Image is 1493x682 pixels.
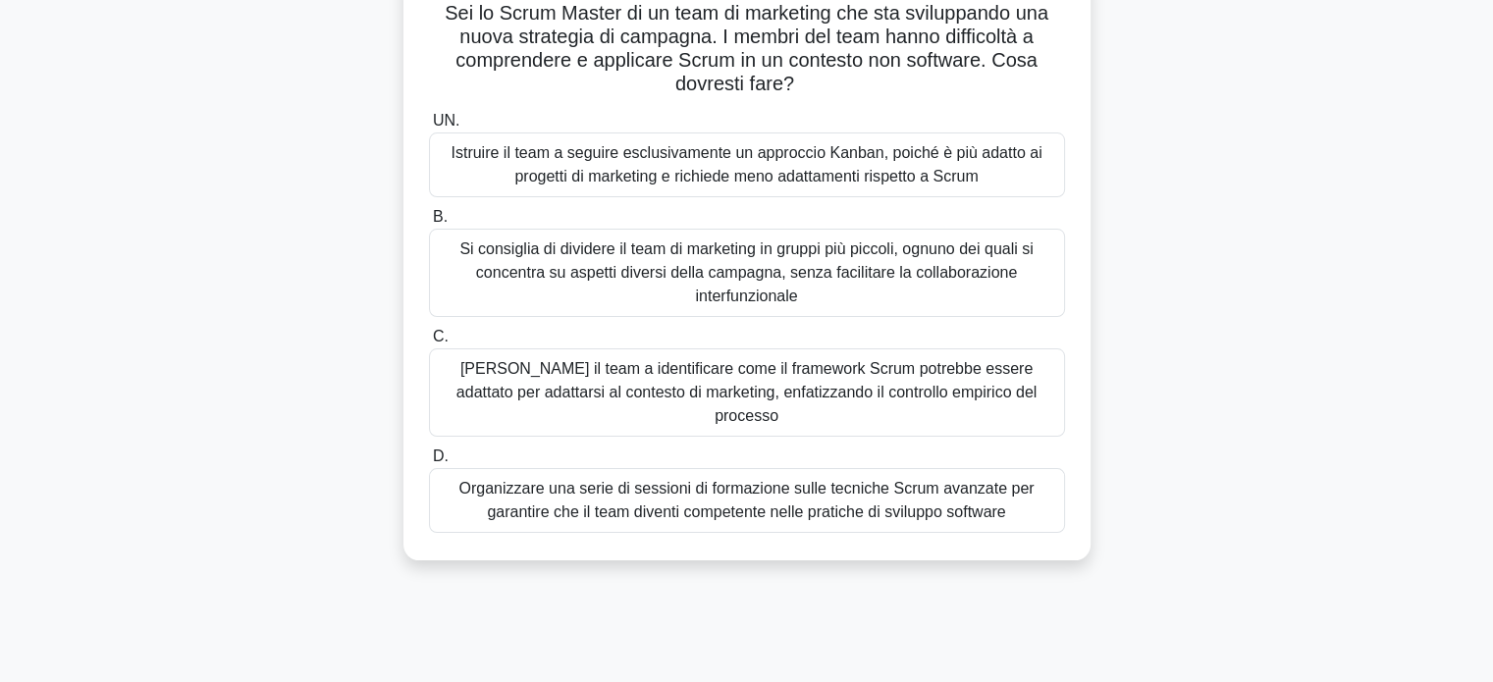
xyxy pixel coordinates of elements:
font: Organizzare una serie di sessioni di formazione sulle tecniche Scrum avanzate per garantire che i... [458,480,1034,520]
font: UN. [433,112,460,129]
font: [PERSON_NAME] il team a identificare come il framework Scrum potrebbe essere adattato per adattar... [456,360,1037,424]
font: Si consiglia di dividere il team di marketing in gruppi più piccoli, ognuno dei quali si concentr... [459,240,1033,304]
font: Istruire il team a seguire esclusivamente un approccio Kanban, poiché è più adatto ai progetti di... [451,144,1041,184]
font: C. [433,328,449,344]
font: Sei lo Scrum Master di un team di marketing che sta sviluppando una nuova strategia di campagna. ... [445,2,1048,94]
font: D. [433,447,449,464]
font: B. [433,208,448,225]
